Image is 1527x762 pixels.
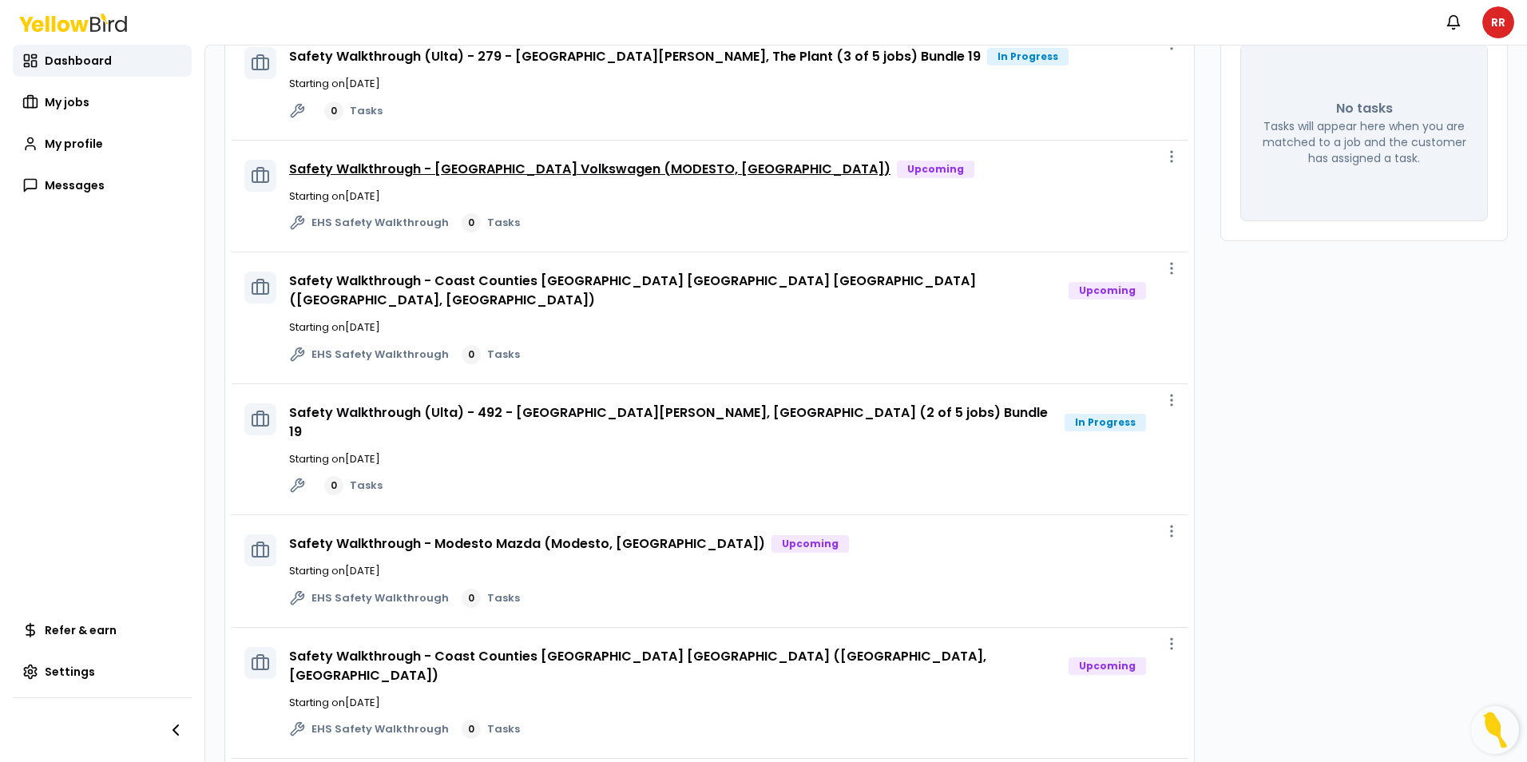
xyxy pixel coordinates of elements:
span: Messages [45,177,105,193]
a: 0Tasks [462,720,520,739]
p: Starting on [DATE] [289,319,1175,335]
a: Safety Walkthrough - Modesto Mazda (Modesto, [GEOGRAPHIC_DATA]) [289,534,765,553]
div: In Progress [1065,414,1146,431]
span: My jobs [45,94,89,110]
span: EHS Safety Walkthrough [311,215,449,231]
span: EHS Safety Walkthrough [311,347,449,363]
div: 0 [462,213,481,232]
span: Dashboard [45,53,112,69]
span: My profile [45,136,103,152]
a: 0Tasks [462,345,520,364]
a: 0Tasks [324,101,383,121]
p: Starting on [DATE] [289,76,1175,92]
span: EHS Safety Walkthrough [311,590,449,606]
a: My jobs [13,86,192,118]
div: Upcoming [1069,282,1146,300]
a: Safety Walkthrough - Coast Counties [GEOGRAPHIC_DATA] [GEOGRAPHIC_DATA] [GEOGRAPHIC_DATA] ([GEOGR... [289,272,976,309]
div: Upcoming [771,535,849,553]
a: Refer & earn [13,614,192,646]
span: RR [1482,6,1514,38]
p: Starting on [DATE] [289,189,1175,204]
a: 0Tasks [462,589,520,608]
div: 0 [324,101,343,121]
button: Open Resource Center [1471,706,1519,754]
a: Settings [13,656,192,688]
a: Safety Walkthrough (Ulta) - 279 - [GEOGRAPHIC_DATA][PERSON_NAME], The Plant (3 of 5 jobs) Bundle 19 [289,47,981,65]
a: Safety Walkthrough - Coast Counties [GEOGRAPHIC_DATA] [GEOGRAPHIC_DATA] ([GEOGRAPHIC_DATA], [GEOG... [289,647,986,685]
div: 0 [462,345,481,364]
p: Starting on [DATE] [289,451,1175,467]
a: My profile [13,128,192,160]
p: No tasks [1336,99,1393,118]
a: Messages [13,169,192,201]
span: Refer & earn [45,622,117,638]
div: In Progress [987,48,1069,65]
a: 0Tasks [324,476,383,495]
span: Settings [45,664,95,680]
div: Upcoming [1069,657,1146,675]
div: 0 [462,720,481,739]
p: Tasks will appear here when you are matched to a job and the customer has assigned a task. [1260,118,1468,166]
div: 0 [324,476,343,495]
a: Safety Walkthrough - [GEOGRAPHIC_DATA] Volkswagen (MODESTO, [GEOGRAPHIC_DATA]) [289,160,890,178]
a: Safety Walkthrough (Ulta) - 492 - [GEOGRAPHIC_DATA][PERSON_NAME], [GEOGRAPHIC_DATA] (2 of 5 jobs)... [289,403,1048,441]
p: Starting on [DATE] [289,563,1175,579]
div: 0 [462,589,481,608]
a: Dashboard [13,45,192,77]
p: Starting on [DATE] [289,695,1175,711]
span: EHS Safety Walkthrough [311,721,449,737]
div: Upcoming [897,161,974,178]
a: 0Tasks [462,213,520,232]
